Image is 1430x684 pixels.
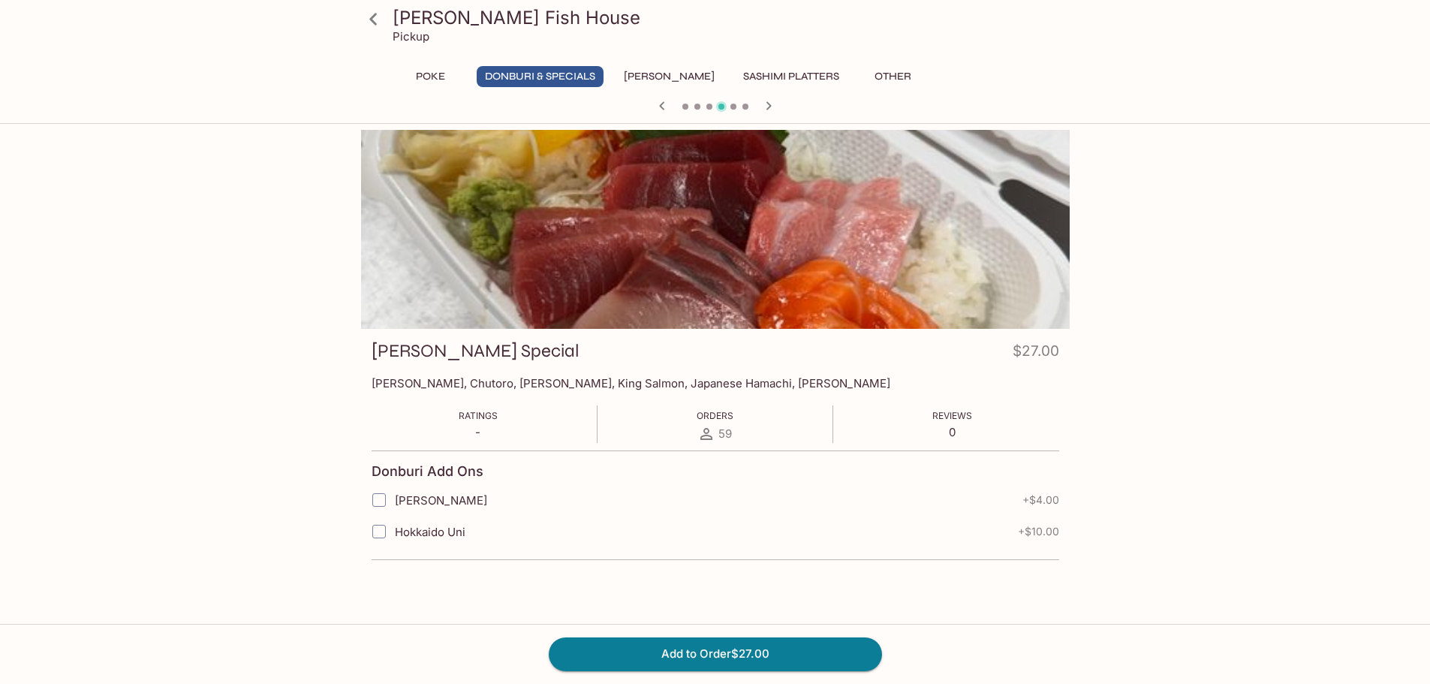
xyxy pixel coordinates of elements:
[393,6,1064,29] h3: [PERSON_NAME] Fish House
[393,29,429,44] p: Pickup
[932,425,972,439] p: 0
[697,410,733,421] span: Orders
[395,493,487,508] span: [PERSON_NAME]
[372,463,483,480] h4: Donburi Add Ons
[616,66,723,87] button: [PERSON_NAME]
[459,425,498,439] p: -
[1022,494,1059,506] span: + $4.00
[549,637,882,670] button: Add to Order$27.00
[735,66,847,87] button: Sashimi Platters
[361,130,1070,329] div: Souza Special
[860,66,927,87] button: Other
[395,525,465,539] span: Hokkaido Uni
[372,339,580,363] h3: [PERSON_NAME] Special
[1018,526,1059,538] span: + $10.00
[459,410,498,421] span: Ratings
[372,376,1059,390] p: [PERSON_NAME], Chutoro, [PERSON_NAME], King Salmon, Japanese Hamachi, [PERSON_NAME]
[397,66,465,87] button: Poke
[477,66,604,87] button: Donburi & Specials
[932,410,972,421] span: Reviews
[718,426,732,441] span: 59
[1013,339,1059,369] h4: $27.00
